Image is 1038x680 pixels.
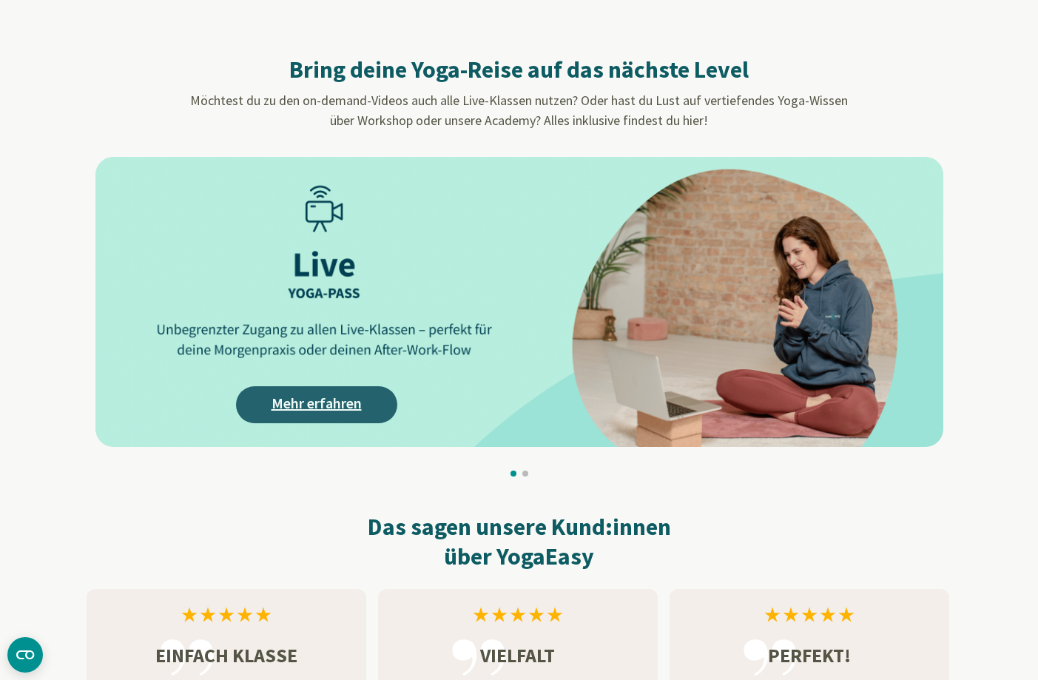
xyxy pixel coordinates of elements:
h3: Vielfalt [378,641,658,670]
p: Möchtest du zu den on-demand-Videos auch alle Live-Klassen nutzen? Oder hast du Lust auf vertiefe... [110,90,929,130]
a: Mehr erfahren [236,386,397,423]
h3: Einfach klasse [87,641,366,670]
img: AAffA0nNPuCLAAAAAElFTkSuQmCC [95,157,943,447]
h2: Bring deine Yoga-Reise auf das nächste Level [110,55,929,84]
h2: Das sagen unsere Kund:innen über YogaEasy [87,512,952,571]
button: CMP-Widget öffnen [7,637,43,673]
h3: Perfekt! [670,641,949,670]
